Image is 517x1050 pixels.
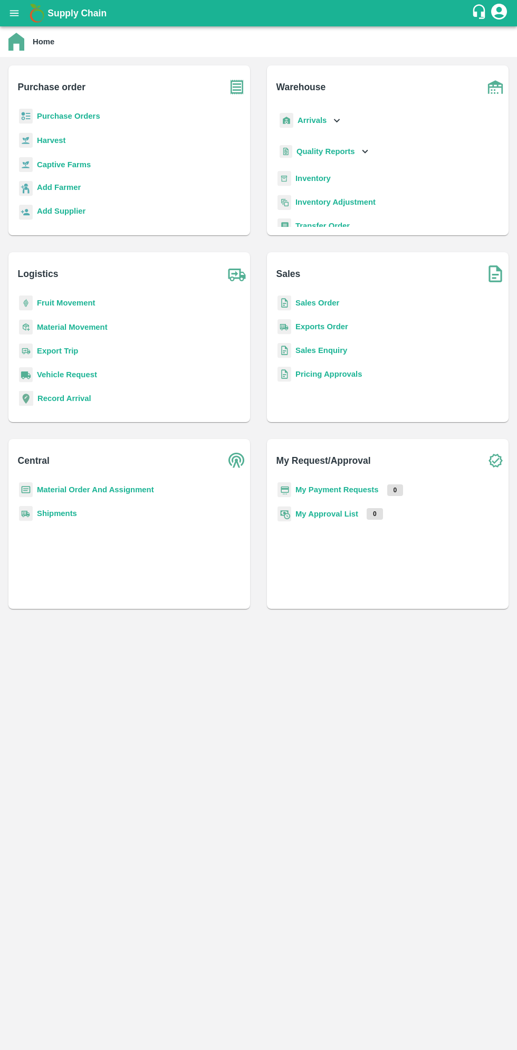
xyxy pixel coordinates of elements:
img: inventory [277,195,291,210]
a: Shipments [37,509,77,518]
img: whTransfer [277,218,291,234]
img: centralMaterial [19,482,33,498]
div: account of current user [490,2,509,24]
img: payment [277,482,291,498]
a: My Payment Requests [295,485,379,494]
img: logo [26,3,47,24]
a: Transfer Order [295,222,350,230]
b: Supply Chain [47,8,107,18]
a: Captive Farms [37,160,91,169]
img: home [8,33,24,51]
button: open drawer [2,1,26,25]
img: vehicle [19,367,33,383]
img: shipments [19,506,33,521]
a: Material Movement [37,323,108,331]
b: Purchase order [18,80,85,94]
a: Vehicle Request [37,370,97,379]
img: delivery [19,343,33,359]
a: Purchase Orders [37,112,100,120]
b: Add Farmer [37,183,81,192]
img: warehouse [482,74,509,100]
b: Sales [276,266,301,281]
b: Logistics [18,266,59,281]
b: Warehouse [276,80,326,94]
a: My Approval List [295,510,358,518]
a: Add Supplier [37,205,85,219]
img: soSales [482,261,509,287]
a: Material Order And Assignment [37,485,154,494]
b: Quality Reports [296,147,355,156]
a: Sales Order [295,299,339,307]
img: whArrival [280,113,293,128]
div: Quality Reports [277,141,371,163]
img: sales [277,343,291,358]
img: shipments [277,319,291,335]
b: Home [33,37,54,46]
img: reciept [19,109,33,124]
b: Add Supplier [37,207,85,215]
img: supplier [19,205,33,220]
div: customer-support [471,4,490,23]
img: harvest [19,132,33,148]
img: sales [277,295,291,311]
a: Harvest [37,136,65,145]
img: recordArrival [19,391,33,406]
a: Add Farmer [37,182,81,196]
a: Inventory [295,174,331,183]
a: Inventory Adjustment [295,198,376,206]
img: qualityReport [280,145,292,158]
a: Pricing Approvals [295,370,362,378]
img: harvest [19,157,33,173]
img: sales [277,367,291,382]
img: purchase [224,74,250,100]
img: material [19,319,33,335]
a: Fruit Movement [37,299,95,307]
a: Record Arrival [37,394,91,403]
a: Sales Enquiry [295,346,347,355]
img: whInventory [277,171,291,186]
div: Arrivals [277,109,343,132]
img: truck [224,261,250,287]
img: approval [277,506,291,522]
b: Central [18,453,50,468]
a: Exports Order [295,322,348,331]
img: farmer [19,181,33,196]
p: 0 [367,508,383,520]
b: Arrivals [298,116,327,125]
img: fruit [19,295,33,311]
img: central [224,447,250,474]
a: Export Trip [37,347,78,355]
a: Supply Chain [47,6,471,21]
b: My Request/Approval [276,453,371,468]
img: check [482,447,509,474]
p: 0 [387,484,404,496]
